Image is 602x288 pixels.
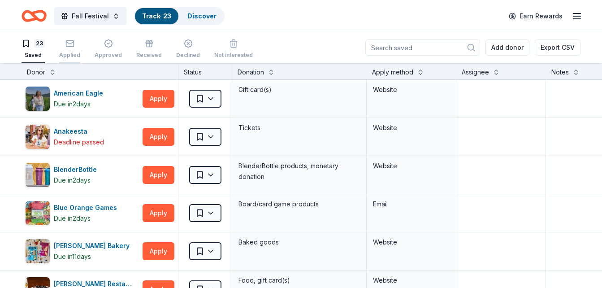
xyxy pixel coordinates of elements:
[54,213,91,224] div: Due in 2 days
[178,63,232,79] div: Status
[238,198,361,210] div: Board/card game products
[59,35,80,63] button: Applied
[176,35,200,63] button: Declined
[142,12,171,20] a: Track· 23
[238,236,361,249] div: Baked goods
[34,39,45,48] div: 23
[238,122,361,134] div: Tickets
[25,162,139,188] button: Image for BlenderBottleBlenderBottleDue in2days
[54,251,91,262] div: Due in 11 days
[373,161,450,171] div: Website
[134,7,225,25] button: Track· 23Discover
[26,239,50,263] img: Image for Bobo's Bakery
[214,52,253,59] div: Not interested
[187,12,217,20] a: Discover
[143,128,174,146] button: Apply
[462,67,489,78] div: Assignee
[143,242,174,260] button: Apply
[136,52,162,59] div: Received
[25,239,139,264] button: Image for Bobo's Bakery[PERSON_NAME] BakeryDue in11days
[373,199,450,209] div: Email
[238,83,361,96] div: Gift card(s)
[22,35,45,63] button: 23Saved
[54,164,100,175] div: BlenderBottle
[26,163,50,187] img: Image for BlenderBottle
[143,90,174,108] button: Apply
[503,8,568,24] a: Earn Rewards
[26,87,50,111] img: Image for American Eagle
[373,237,450,248] div: Website
[214,35,253,63] button: Not interested
[372,67,413,78] div: Apply method
[54,240,133,251] div: [PERSON_NAME] Bakery
[485,39,529,56] button: Add donor
[27,67,45,78] div: Donor
[54,137,104,148] div: Deadline passed
[238,67,264,78] div: Donation
[373,122,450,133] div: Website
[238,160,361,183] div: BlenderBottle products, monetary donation
[54,175,91,186] div: Due in 2 days
[26,201,50,225] img: Image for Blue Orange Games
[54,99,91,109] div: Due in 2 days
[72,11,109,22] span: Fall Festival
[26,125,50,149] img: Image for Anakeesta
[25,201,139,226] button: Image for Blue Orange GamesBlue Orange GamesDue in2days
[143,166,174,184] button: Apply
[54,88,107,99] div: American Eagle
[176,52,200,59] div: Declined
[365,39,480,56] input: Search saved
[25,86,139,111] button: Image for American EagleAmerican EagleDue in2days
[54,126,104,137] div: Anakeesta
[95,35,122,63] button: Approved
[54,7,127,25] button: Fall Festival
[22,52,45,59] div: Saved
[95,52,122,59] div: Approved
[238,274,361,287] div: Food, gift card(s)
[551,67,569,78] div: Notes
[373,84,450,95] div: Website
[143,204,174,222] button: Apply
[136,35,162,63] button: Received
[22,5,47,26] a: Home
[59,52,80,59] div: Applied
[25,124,139,149] button: Image for AnakeestaAnakeestaDeadline passed
[535,39,580,56] button: Export CSV
[373,275,450,286] div: Website
[54,202,121,213] div: Blue Orange Games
